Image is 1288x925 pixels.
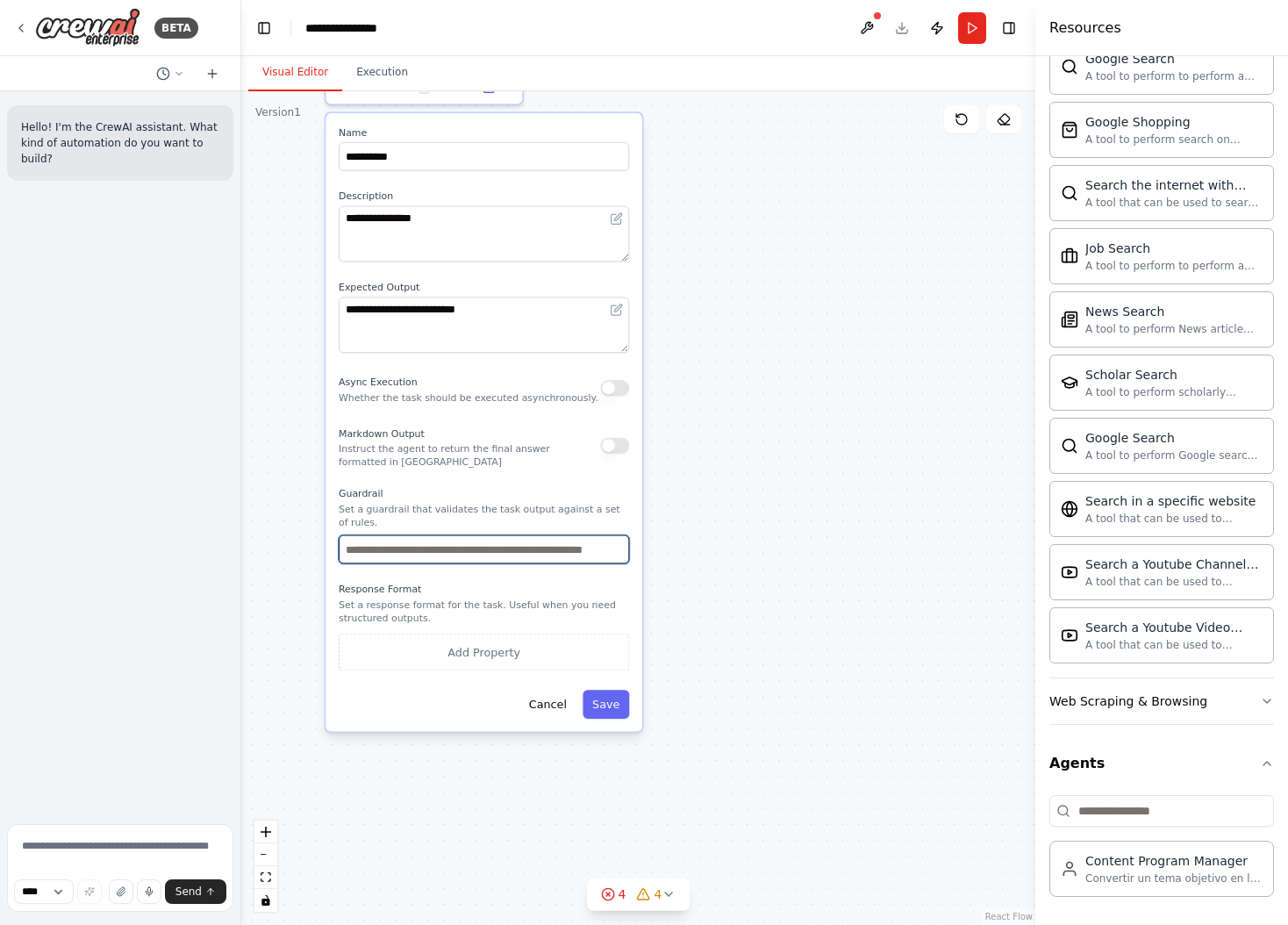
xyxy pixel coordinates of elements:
[339,583,629,596] label: Response Format
[1085,133,1263,147] div: A tool to perform search on Google shopping with a search_query.
[1061,627,1078,644] img: YoutubeVideoSearchTool
[1085,448,1263,462] div: A tool to perform Google search with a search_query.
[1061,500,1078,518] img: WebsiteSearchTool
[339,503,629,528] p: Set a guardrail that validates the task output against a set of rules.
[1085,385,1263,399] div: A tool to perform scholarly literature search with a search_query.
[165,879,226,904] button: Send
[149,63,191,84] button: Switch to previous chat
[342,54,422,91] button: Execution
[339,190,629,203] label: Description
[1061,311,1078,328] img: SerplyNewsSearchTool
[390,78,458,97] button: No output available
[339,442,600,468] p: Instruct the agent to return the final answer formatted in [GEOGRAPHIC_DATA]
[339,281,629,294] label: Expected Output
[1049,678,1274,724] button: Web Scraping & Browsing
[1085,322,1263,336] div: A tool to perform News article search with a search_query.
[1049,692,1207,710] div: Web Scraping & Browsing
[1085,556,1263,573] div: Search a Youtube Channels content
[1085,575,1263,589] div: A tool that can be used to semantic search a query from a Youtube Channels content.
[1085,512,1263,526] div: A tool that can be used to semantic search a query from a specific URL content.
[985,912,1033,921] a: React Flow attribution
[1085,196,1263,210] div: A tool that can be used to search the internet with a search_query. Supports different search typ...
[1085,69,1263,83] div: A tool to perform to perform a Google search with a search_query.
[339,376,418,388] span: Async Execution
[1085,303,1263,320] div: News Search
[137,879,161,904] button: Click to speak your automation idea
[1085,240,1263,257] div: Job Search
[254,866,277,889] button: fit view
[607,209,626,228] button: Open in editor
[1085,259,1263,273] div: A tool to perform to perform a job search in the [GEOGRAPHIC_DATA] with a search_query.
[255,105,301,119] div: Version 1
[254,889,277,912] button: toggle interactivity
[1049,18,1121,39] h4: Resources
[462,78,516,97] button: Open in side panel
[1085,871,1263,886] div: Convertir un tema objetivo en los elementos necesarios para desarrollar un contenido de formación...
[77,879,102,904] button: Improve this prompt
[339,634,629,670] button: Add Property
[1085,176,1263,194] div: Search the internet with Serper
[1061,58,1078,75] img: SerpApiGoogleSearchTool
[583,690,629,719] button: Save
[1049,739,1274,788] button: Agents
[198,63,226,84] button: Start a new chat
[587,878,691,911] button: 44
[175,885,202,899] span: Send
[248,54,342,91] button: Visual Editor
[1061,563,1078,581] img: YoutubeChannelSearchTool
[339,126,629,140] label: Name
[339,599,629,624] p: Set a response format for the task. Useful when you need structured outputs.
[619,886,626,903] span: 4
[21,119,219,167] p: Hello! I'm the CrewAI assistant. What kind of automation do you want to build?
[997,16,1021,40] button: Hide right sidebar
[252,16,276,40] button: Hide left sidebar
[109,879,133,904] button: Upload files
[254,821,277,843] button: zoom in
[1085,638,1263,652] div: A tool that can be used to semantic search a query from a Youtube Video content.
[1085,429,1263,447] div: Google Search
[254,821,277,912] div: React Flow controls
[607,300,626,319] button: Open in editor
[655,886,662,903] span: 4
[339,391,598,405] p: Whether the task should be executed asynchronously.
[339,428,425,440] span: Markdown Output
[1061,437,1078,455] img: SerplyWebSearchTool
[1061,184,1078,202] img: SerperDevTool
[1085,492,1263,510] div: Search in a specific website
[1085,50,1263,68] div: Google Search
[1085,619,1263,636] div: Search a Youtube Video content
[1061,374,1078,391] img: SerplyScholarSearchTool
[1085,366,1263,384] div: Scholar Search
[339,487,629,500] label: Guardrail
[154,18,198,39] div: BETA
[519,690,576,719] button: Cancel
[254,843,277,866] button: zoom out
[1061,247,1078,265] img: SerplyJobSearchTool
[305,19,396,37] nav: breadcrumb
[1049,788,1274,911] div: Agents
[35,8,140,47] img: Logo
[1085,113,1263,131] div: Google Shopping
[1085,852,1263,870] div: Content Program Manager
[1061,121,1078,139] img: SerpApiGoogleShoppingTool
